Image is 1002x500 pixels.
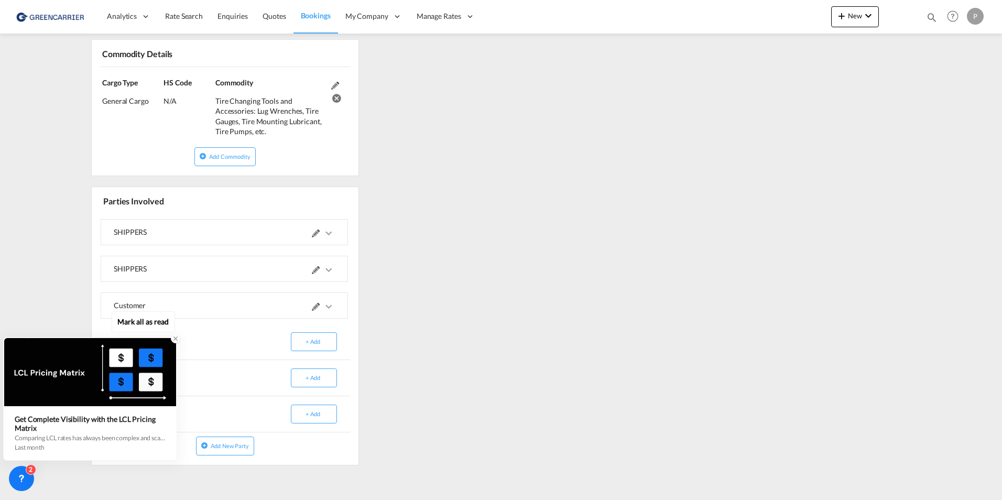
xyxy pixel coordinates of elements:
md-icon: icon-plus 400-fg [835,9,848,22]
span: Enquiries [217,12,248,20]
div: P [967,8,984,25]
button: icon-plus-circleAdd Commodity [194,147,255,166]
md-icon: icon-magnify [926,12,938,23]
span: New [835,12,875,20]
button: + Add [291,405,337,423]
img: 1378a7308afe11ef83610d9e779c6b34.png [16,5,86,28]
div: Help [944,7,967,26]
md-icon: icons/ic_keyboard_arrow_right_black_24px.svg [322,264,335,276]
span: Add New Party [211,442,249,449]
div: General Cargo [102,88,164,106]
span: Manage Rates [417,11,461,21]
button: + Add [291,368,337,387]
div: Parties Involved [101,191,223,210]
span: Customer [114,301,146,310]
span: HS Code [164,78,191,87]
md-icon: icon-chevron-down [862,9,875,22]
button: icon-plus 400-fgNewicon-chevron-down [831,6,879,27]
span: Commodity [215,78,253,87]
div: Commodity Details [100,44,223,62]
span: Analytics [107,11,137,21]
body: Editor, editor8 [10,10,239,21]
span: Cargo Type [102,78,138,87]
md-icon: icon-plus-circle [199,153,206,160]
span: SHIPPERS [114,227,147,236]
span: Bookings [301,11,331,20]
button: icon-plus-circleAdd New Party [196,437,254,455]
div: N/A [164,88,213,106]
span: My Company [345,11,388,21]
span: Rate Search [165,12,203,20]
md-icon: icon-cancel [331,92,339,100]
span: Help [944,7,962,25]
md-icon: Edit [331,82,339,90]
div: icon-magnify [926,12,938,27]
span: Quotes [263,12,286,20]
span: Add Commodity [209,153,250,160]
md-icon: icons/ic_keyboard_arrow_right_black_24px.svg [322,227,335,240]
span: SHIPPERS [114,264,147,273]
button: + Add [291,332,337,351]
md-icon: icons/ic_keyboard_arrow_right_black_24px.svg [322,300,335,313]
md-icon: icon-plus-circle [201,442,208,449]
div: Tire Changing Tools and Accessories: Lug Wrenches, Tire Gauges, Tire Mounting Lubricant, Tire Pum... [215,88,326,137]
